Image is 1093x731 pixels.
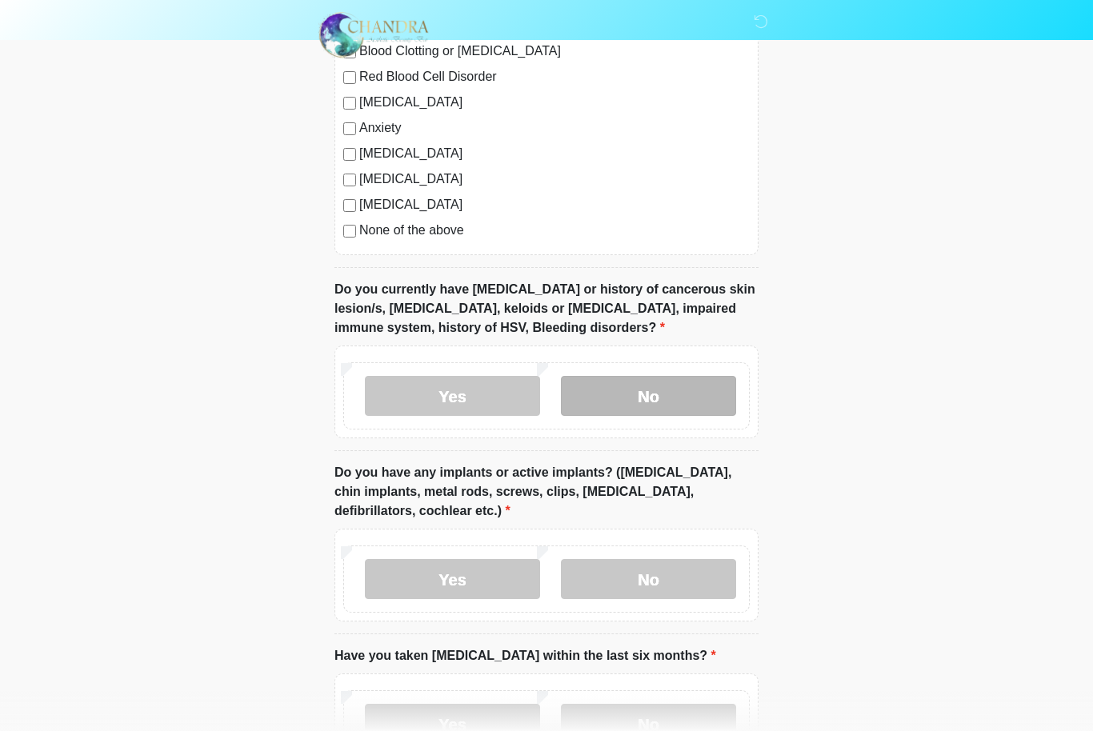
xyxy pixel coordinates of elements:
label: Have you taken [MEDICAL_DATA] within the last six months? [334,646,716,665]
input: Anxiety [343,122,356,135]
input: [MEDICAL_DATA] [343,148,356,161]
label: Yes [365,376,540,416]
label: No [561,376,736,416]
img: Chandra Aesthetic Beauty Bar Logo [318,12,429,58]
label: Do you currently have [MEDICAL_DATA] or history of cancerous skin lesion/s, [MEDICAL_DATA], keloi... [334,280,759,338]
label: Red Blood Cell Disorder [359,67,750,86]
label: [MEDICAL_DATA] [359,93,750,112]
input: [MEDICAL_DATA] [343,174,356,186]
label: Yes [365,559,540,599]
label: None of the above [359,221,750,240]
label: Do you have any implants or active implants? ([MEDICAL_DATA], chin implants, metal rods, screws, ... [334,463,759,521]
label: [MEDICAL_DATA] [359,195,750,214]
input: [MEDICAL_DATA] [343,97,356,110]
label: Anxiety [359,118,750,138]
label: No [561,559,736,599]
input: [MEDICAL_DATA] [343,199,356,212]
label: [MEDICAL_DATA] [359,170,750,189]
input: Red Blood Cell Disorder [343,71,356,84]
input: None of the above [343,225,356,238]
label: [MEDICAL_DATA] [359,144,750,163]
